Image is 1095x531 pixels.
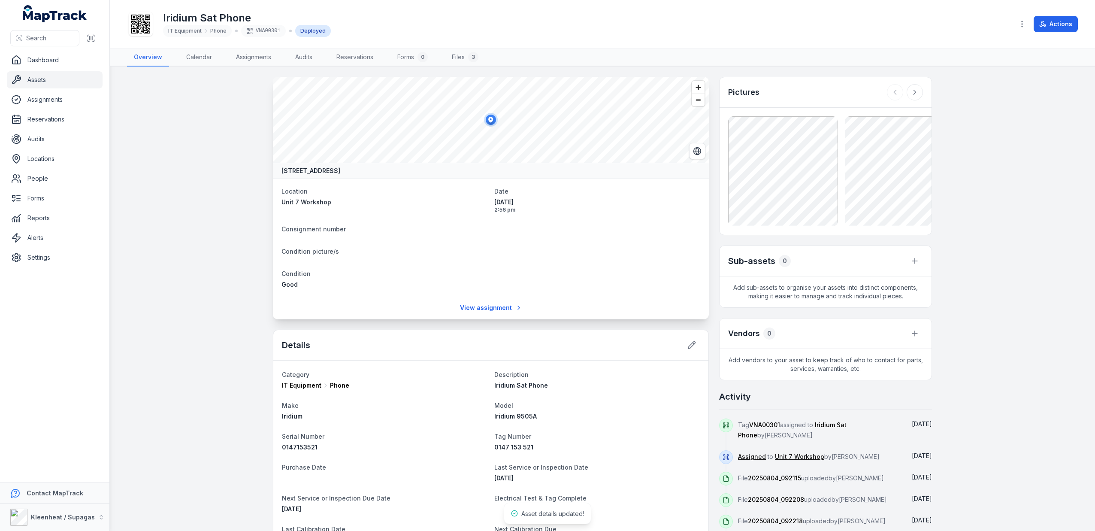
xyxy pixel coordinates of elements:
span: [DATE] [494,474,514,482]
span: [DATE] [912,516,932,524]
h1: Iridium Sat Phone [163,11,331,25]
h2: Activity [719,391,751,403]
span: [DATE] [912,420,932,428]
strong: [STREET_ADDRESS] [281,167,340,175]
span: Next Service or Inspection Due Date [282,495,390,502]
button: Zoom in [692,81,705,94]
span: File uploaded by [PERSON_NAME] [738,474,884,482]
a: Audits [288,49,319,67]
span: VNA00301 [749,421,780,428]
a: Unit 7 Workshop [775,452,824,461]
span: Iridium [282,413,302,420]
span: [DATE] [912,452,932,459]
a: Unit 7 Workshop [281,198,487,206]
div: 0 [763,328,775,340]
span: Location [281,188,308,195]
time: 04/08/2025, 2:56:29 pm [494,198,700,213]
button: Zoom out [692,94,705,106]
a: Calendar [179,49,219,67]
div: Deployed [295,25,331,37]
span: Description [494,371,529,378]
span: Purchase Date [282,464,326,471]
span: Good [281,281,298,288]
span: Electrical Test & Tag Complete [494,495,587,502]
span: File uploaded by [PERSON_NAME] [738,496,887,503]
span: Condition [281,270,311,277]
span: Add vendors to your asset to keep track of who to contact for parts, services, warranties, etc. [720,349,932,380]
a: View assignment [454,300,528,316]
div: 0 [779,255,791,267]
span: Category [282,371,309,378]
h3: Vendors [728,328,760,340]
span: to by [PERSON_NAME] [738,453,880,460]
span: Last Service or Inspection Date [494,464,588,471]
span: Tag Number [494,433,531,440]
h3: Pictures [728,86,759,98]
h2: Details [282,339,310,351]
strong: Kleenheat / Supagas [31,513,95,521]
a: Reservations [330,49,380,67]
span: Iridium 9505A [494,413,537,420]
span: Condition picture/s [281,248,339,255]
a: Settings [7,249,103,266]
h2: Sub-assets [728,255,775,267]
a: Assignments [229,49,278,67]
a: Overview [127,49,169,67]
time: 04/08/2025, 2:56:10 pm [912,495,932,502]
button: Switch to Satellite View [689,143,705,159]
span: [DATE] [912,495,932,502]
div: VNA00301 [241,25,286,37]
a: Forms0 [390,49,435,67]
a: Alerts [7,229,103,246]
span: Make [282,402,299,409]
span: [DATE] [282,505,301,513]
span: Phone [330,381,349,390]
a: Reports [7,209,103,227]
span: IT Equipment [282,381,321,390]
span: Date [494,188,508,195]
span: Search [26,34,46,42]
canvas: Map [273,77,709,163]
span: IT Equipment [168,27,202,34]
a: Locations [7,150,103,167]
span: Tag assigned to by [PERSON_NAME] [738,421,847,439]
button: Search [10,30,79,46]
a: Reservations [7,111,103,128]
span: Unit 7 Workshop [281,198,331,206]
time: 04/08/2025, 12:00:00 am [494,474,514,482]
a: Dashboard [7,52,103,69]
span: 0147153521 [282,443,318,451]
span: Asset details updated! [521,510,584,517]
span: [DATE] [912,473,932,481]
a: People [7,170,103,187]
span: File uploaded by [PERSON_NAME] [738,517,886,525]
a: Audits [7,130,103,148]
span: 20250804_092115 [748,474,801,482]
a: Files3 [445,49,485,67]
span: 0147 153 521 [494,443,533,451]
span: Serial Number [282,433,324,440]
span: 20250804_092218 [748,517,803,525]
strong: Contact MapTrack [27,489,83,497]
span: 2:56 pm [494,206,700,213]
button: Actions [1034,16,1078,32]
time: 04/08/2025, 2:56:29 pm [912,452,932,459]
time: 04/08/2025, 2:56:10 pm [912,473,932,481]
a: MapTrack [23,5,87,22]
span: Consignment number [281,225,346,233]
span: Add sub-assets to organise your assets into distinct components, making it easier to manage and t... [720,276,932,307]
span: [DATE] [494,198,700,206]
span: Model [494,402,513,409]
div: 3 [468,52,478,62]
a: Assignments [7,91,103,108]
span: Iridium Sat Phone [494,382,548,389]
span: Phone [210,27,227,34]
time: 01/09/2025, 12:00:00 am [282,505,301,513]
a: Forms [7,190,103,207]
span: 20250804_092208 [748,496,804,503]
a: Assigned [738,452,766,461]
a: Assets [7,71,103,88]
div: 0 [417,52,428,62]
time: 05/08/2025, 6:54:23 am [912,420,932,428]
time: 04/08/2025, 2:56:10 pm [912,516,932,524]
